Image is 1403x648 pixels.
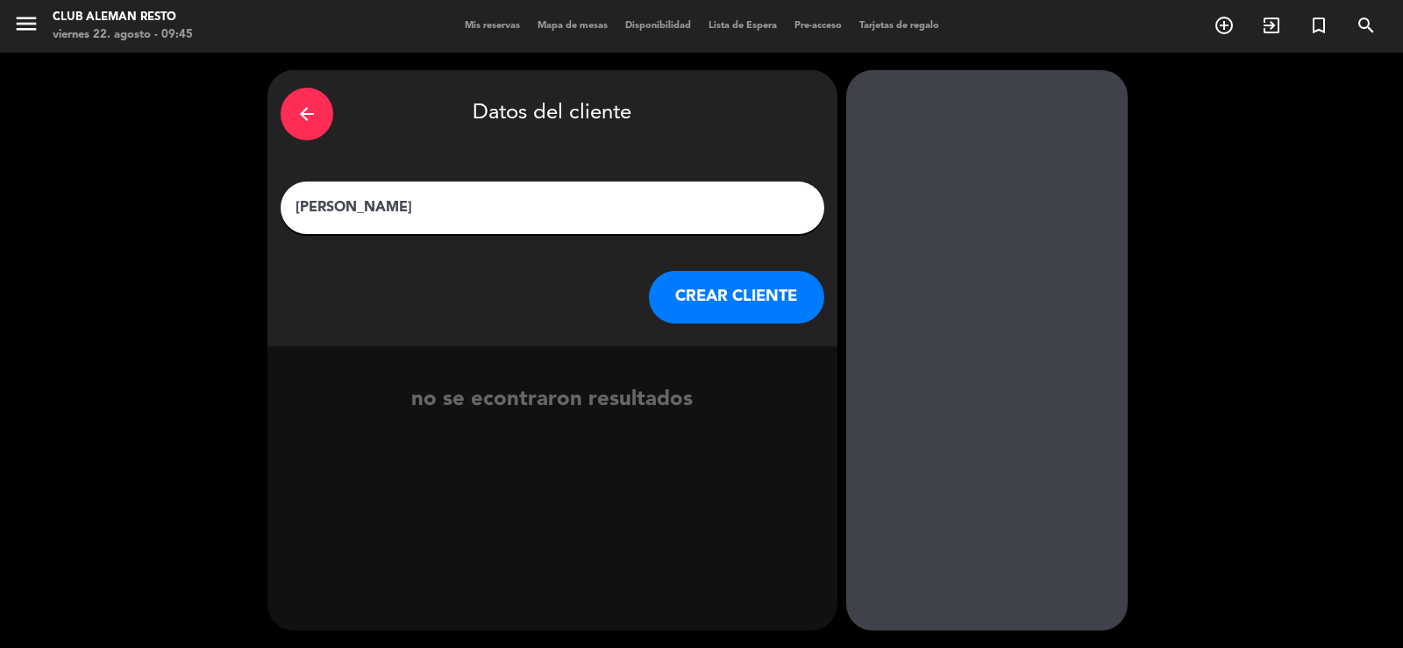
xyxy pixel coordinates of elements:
[851,21,948,31] span: Tarjetas de regalo
[294,196,811,220] input: Escriba nombre, correo electrónico o número de teléfono...
[529,21,616,31] span: Mapa de mesas
[1308,15,1329,36] i: turned_in_not
[1261,15,1282,36] i: exit_to_app
[786,21,851,31] span: Pre-acceso
[13,11,39,43] button: menu
[456,21,529,31] span: Mis reservas
[53,26,193,44] div: viernes 22. agosto - 09:45
[267,383,837,417] div: no se econtraron resultados
[296,103,317,125] i: arrow_back
[649,271,824,324] button: CREAR CLIENTE
[53,9,193,26] div: Club aleman resto
[1214,15,1235,36] i: add_circle_outline
[616,21,700,31] span: Disponibilidad
[281,83,824,145] div: Datos del cliente
[13,11,39,37] i: menu
[1356,15,1377,36] i: search
[700,21,786,31] span: Lista de Espera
